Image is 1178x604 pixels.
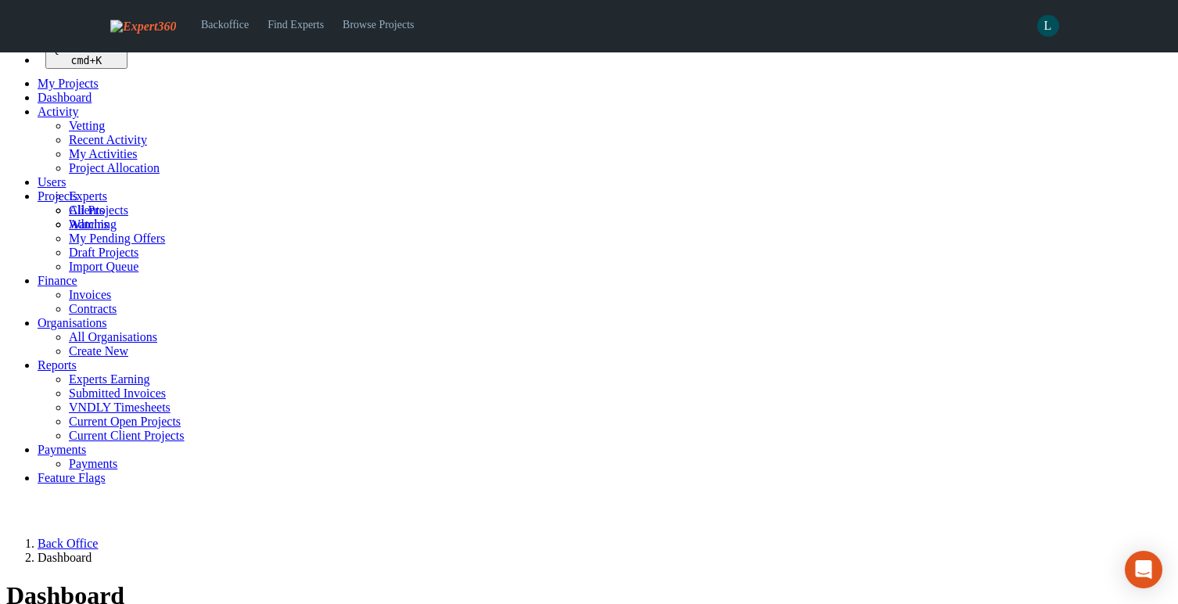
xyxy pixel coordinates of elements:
span: L [1037,15,1059,37]
div: Open Intercom Messenger [1125,551,1162,588]
a: Feature Flags [38,471,106,484]
a: Project Allocation [69,161,160,174]
a: Back Office [38,537,98,550]
a: My Activities [69,147,138,160]
a: Current Open Projects [69,415,181,428]
a: Recent Activity [69,133,147,146]
a: Users [38,175,66,189]
kbd: cmd [70,55,89,67]
img: Expert360 [110,20,176,34]
a: Organisations [38,316,107,329]
a: Watching [69,218,117,231]
a: Draft Projects [69,246,138,259]
a: Current Client Projects [69,429,185,442]
a: Create New [69,344,128,358]
a: Payments [38,443,86,456]
a: Invoices [69,288,111,301]
a: Activity [38,105,78,118]
a: Submitted Invoices [69,386,166,400]
a: Experts Earning [69,372,150,386]
a: Projects [38,189,78,203]
a: Payments [69,457,117,470]
a: Experts [69,189,107,203]
a: Import Queue [69,260,138,273]
button: Quick search... cmd+K [45,41,127,69]
a: Vetting [69,119,105,132]
a: My Projects [38,77,99,90]
a: Finance [38,274,77,287]
div: + [52,55,121,67]
a: VNDLY Timesheets [69,401,171,414]
a: My Pending Offers [69,232,165,245]
a: All Projects [69,203,128,217]
a: Reports [38,358,77,372]
kbd: K [95,55,102,67]
a: All Organisations [69,330,157,343]
li: Dashboard [38,551,1172,565]
a: Contracts [69,302,117,315]
a: Dashboard [38,91,92,104]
